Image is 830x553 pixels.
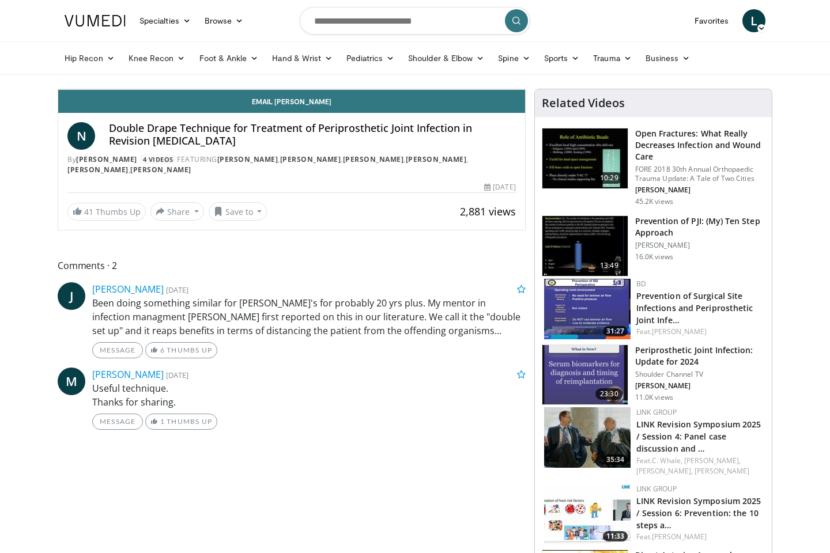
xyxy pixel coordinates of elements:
span: 1 [160,417,165,426]
button: Save to [209,202,267,221]
h4: Related Videos [542,96,625,110]
button: Share [150,202,204,221]
a: [PERSON_NAME] [76,154,137,164]
span: 6 [160,346,165,354]
a: Knee Recon [122,47,193,70]
a: 41 Thumbs Up [67,203,146,221]
a: Hand & Wrist [265,47,339,70]
a: M [58,368,85,395]
p: [PERSON_NAME] [635,241,765,250]
a: [PERSON_NAME], [684,456,741,465]
a: Sports [537,47,587,70]
h3: Prevention of PJI: (My) Ten Step Approach [635,215,765,238]
span: 11:33 [603,531,628,541]
img: 300aa6cd-3a47-4862-91a3-55a981c86f57.150x105_q85_crop-smart_upscale.jpg [542,216,628,276]
div: By FEATURING , , , , , [67,154,516,175]
h3: Periprosthetic Joint Infection: Update for 2024 [635,344,765,368]
span: 2,881 views [460,204,516,218]
span: 13:49 [595,260,623,271]
small: [DATE] [166,370,188,380]
a: Specialties [133,9,198,32]
a: Business [639,47,697,70]
a: LINK Group [636,407,677,417]
img: f763ad4d-af6c-432c-8f2b-c2daf47df9ae.150x105_q85_crop-smart_upscale.jpg [544,407,631,468]
a: LINK Revision Symposium 2025 / Session 6: Prevention: the 10 steps a… [636,495,761,531]
img: VuMedi Logo [65,15,126,26]
div: [DATE] [484,182,515,192]
div: Feat. [636,327,763,337]
a: Trauma [586,47,639,70]
img: ded7be61-cdd8-40fc-98a3-de551fea390e.150x105_q85_crop-smart_upscale.jpg [542,128,628,188]
span: 31:27 [603,326,628,336]
img: bdb02266-35f1-4bde-b55c-158a878fcef6.150x105_q85_crop-smart_upscale.jpg [544,279,631,339]
a: J [58,282,85,310]
a: 35:34 [544,407,631,468]
a: 10:29 Open Fractures: What Really Decreases Infection and Wound Care FORE 2018 30th Annual Orthop... [542,128,765,206]
a: Prevention of Surgical Site Infections and Periprosthetic Joint Infe… [636,290,753,325]
a: LINK Group [636,484,677,494]
a: [PERSON_NAME] [343,154,404,164]
div: Feat. [636,532,763,542]
a: LINK Revision Symposium 2025 / Session 4: Panel case discussion and … [636,419,761,454]
a: [PERSON_NAME] [695,466,749,476]
a: Email [PERSON_NAME] [58,90,525,113]
div: Feat. [636,456,763,476]
p: Shoulder Channel TV [635,370,765,379]
h4: Double Drape Technique for Treatment of Periprosthetic Joint Infection in Revision [MEDICAL_DATA] [109,122,516,147]
a: 6 Thumbs Up [145,342,217,358]
span: 41 [84,206,93,217]
p: FORE 2018 30th Annual Orthopaedic Trauma Update: A Tale of Two Cities [635,165,765,183]
a: 11:33 [544,484,631,544]
video-js: Video Player [58,89,525,90]
a: [PERSON_NAME] [67,165,129,175]
p: [PERSON_NAME] [635,381,765,391]
a: 1 Thumbs Up [145,414,217,430]
p: Been doing something similar for [PERSON_NAME]'s for probably 20 yrs plus. My mentor in infection... [92,296,526,338]
a: 31:27 [544,279,631,339]
a: N [67,122,95,150]
a: [PERSON_NAME] [280,154,341,164]
input: Search topics, interventions [300,7,530,35]
a: Message [92,342,143,358]
span: Comments 2 [58,258,526,273]
a: Spine [491,47,537,70]
a: Favorites [688,9,735,32]
a: BD [636,279,646,289]
a: Browse [198,9,251,32]
p: [PERSON_NAME] [635,185,765,195]
p: 45.2K views [635,197,673,206]
a: L [742,9,765,32]
a: [PERSON_NAME] [92,283,164,296]
p: Useful technique. Thanks for sharing. [92,381,526,409]
a: 13:49 Prevention of PJI: (My) Ten Step Approach [PERSON_NAME] 16.0K views [542,215,765,276]
p: 11.0K views [635,393,673,402]
a: Foot & Ankle [193,47,266,70]
a: [PERSON_NAME] [92,368,164,381]
a: C. Whale, [652,456,682,465]
a: [PERSON_NAME] [217,154,278,164]
p: 16.0K views [635,252,673,262]
small: [DATE] [166,285,188,295]
span: 35:34 [603,454,628,465]
a: Message [92,414,143,430]
a: [PERSON_NAME] [406,154,467,164]
a: 4 Videos [139,154,177,164]
span: 10:29 [595,172,623,184]
a: Pediatrics [339,47,401,70]
a: [PERSON_NAME] [130,165,191,175]
span: 23:30 [595,388,623,400]
h3: Open Fractures: What Really Decreases Infection and Wound Care [635,128,765,162]
img: 0305937d-4796-49c9-8ba6-7e7cbcdfebb5.150x105_q85_crop-smart_upscale.jpg [542,345,628,405]
a: [PERSON_NAME] [652,327,707,336]
img: d8eaf35a-c495-49dd-b54e-ea3f2d4b96e1.150x105_q85_crop-smart_upscale.jpg [544,484,631,544]
a: Hip Recon [58,47,122,70]
a: [PERSON_NAME] [652,532,707,541]
a: 23:30 Periprosthetic Joint Infection: Update for 2024 Shoulder Channel TV [PERSON_NAME] 11.0K views [542,344,765,406]
a: Shoulder & Elbow [401,47,491,70]
a: [PERSON_NAME], [636,466,693,476]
